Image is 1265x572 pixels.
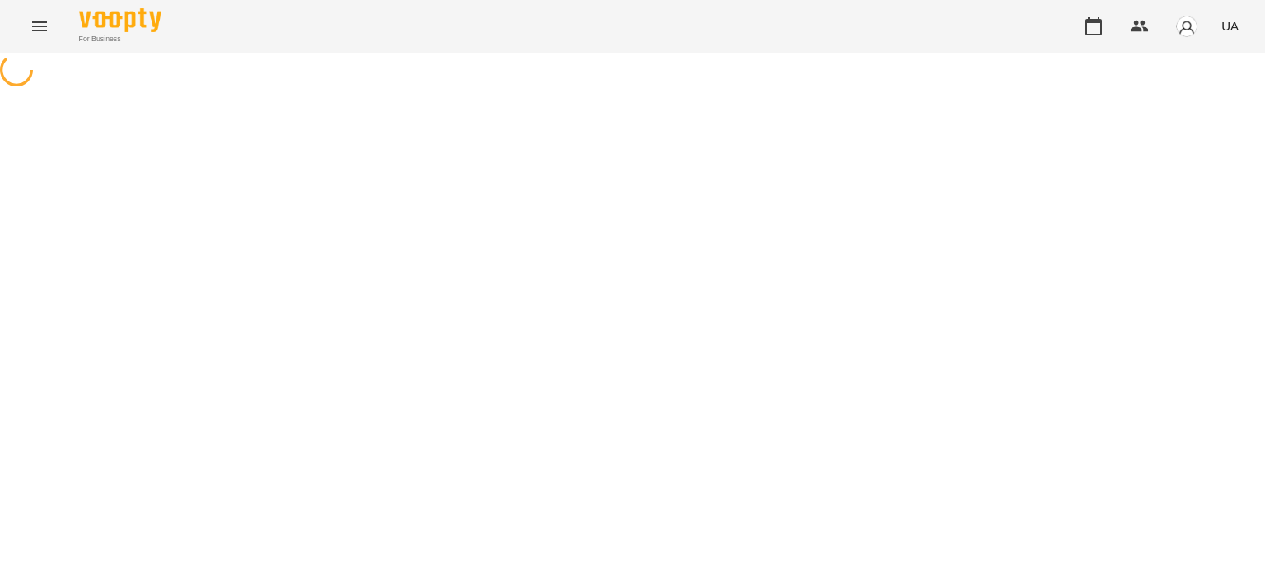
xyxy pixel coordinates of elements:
[79,34,161,44] span: For Business
[1221,17,1239,35] span: UA
[79,8,161,32] img: Voopty Logo
[1215,11,1245,41] button: UA
[20,7,59,46] button: Menu
[1175,15,1198,38] img: avatar_s.png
